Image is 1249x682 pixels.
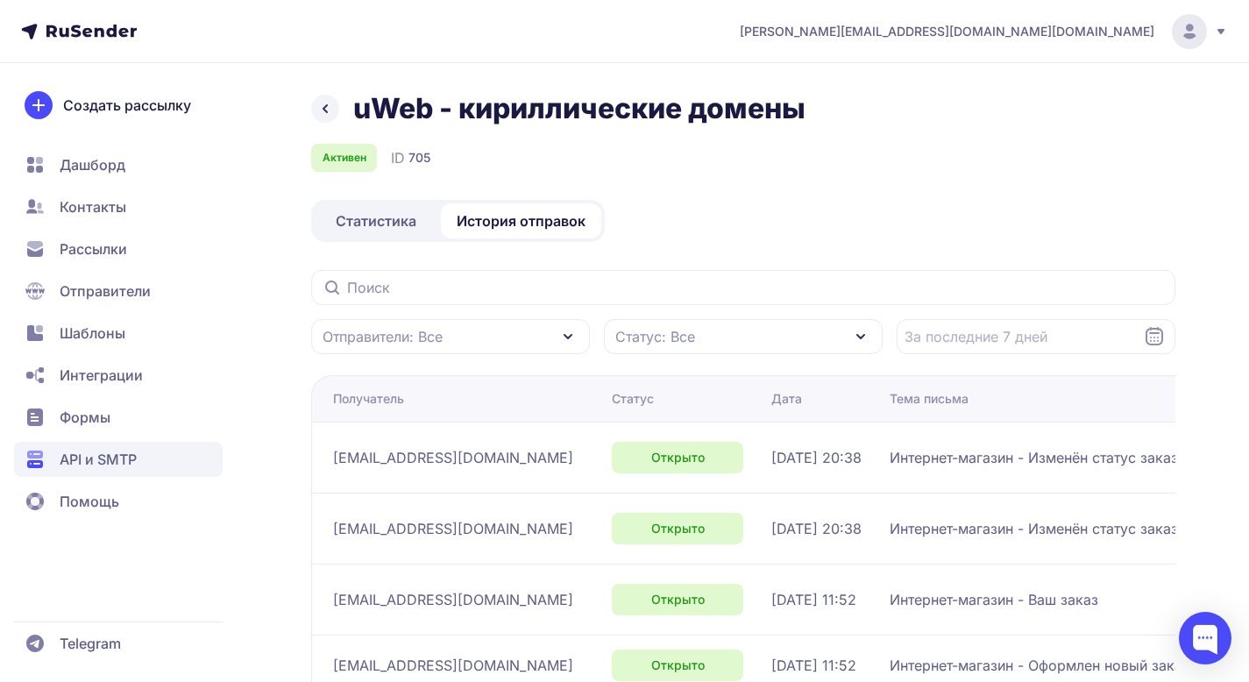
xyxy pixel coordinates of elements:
[323,326,443,347] span: Отправители: Все
[14,626,223,661] a: Telegram
[60,491,119,512] span: Помощь
[60,154,125,175] span: Дашборд
[60,449,137,470] span: API и SMTP
[333,390,404,408] div: Получатель
[897,319,1175,354] input: Datepicker input
[60,323,125,344] span: Шаблоны
[315,203,437,238] a: Статистика
[740,23,1154,40] span: [PERSON_NAME][EMAIL_ADDRESS][DOMAIN_NAME][DOMAIN_NAME]
[63,95,191,116] span: Создать рассылку
[60,365,143,386] span: Интеграции
[333,589,573,610] span: [EMAIL_ADDRESS][DOMAIN_NAME]
[60,196,126,217] span: Контакты
[323,151,366,165] span: Активен
[336,210,416,231] span: Статистика
[333,518,573,539] span: [EMAIL_ADDRESS][DOMAIN_NAME]
[890,589,1098,610] span: Интернет-магазин - Ваш заказ
[890,447,1186,468] span: Интернет-магазин - Изменён статус заказа
[612,390,654,408] div: Статус
[771,390,802,408] div: Дата
[651,591,705,608] span: Открыто
[771,655,856,676] span: [DATE] 11:52
[890,655,1189,676] span: Интернет-магазин - Оформлен новый заказ
[890,390,969,408] div: Тема письма
[457,210,585,231] span: История отправок
[333,447,573,468] span: [EMAIL_ADDRESS][DOMAIN_NAME]
[60,281,151,302] span: Отправители
[651,657,705,674] span: Открыто
[60,633,121,654] span: Telegram
[333,655,573,676] span: [EMAIL_ADDRESS][DOMAIN_NAME]
[353,91,805,126] h1: uWeb - кириллические домены
[615,326,695,347] span: Статус: Все
[408,149,430,167] span: 705
[771,447,862,468] span: [DATE] 20:38
[651,520,705,537] span: Открыто
[60,407,110,428] span: Формы
[771,589,856,610] span: [DATE] 11:52
[441,203,601,238] a: История отправок
[651,449,705,466] span: Открыто
[890,518,1186,539] span: Интернет-магазин - Изменён статус заказа
[391,147,430,168] div: ID
[60,238,127,259] span: Рассылки
[311,270,1175,305] input: Поиск
[771,518,862,539] span: [DATE] 20:38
